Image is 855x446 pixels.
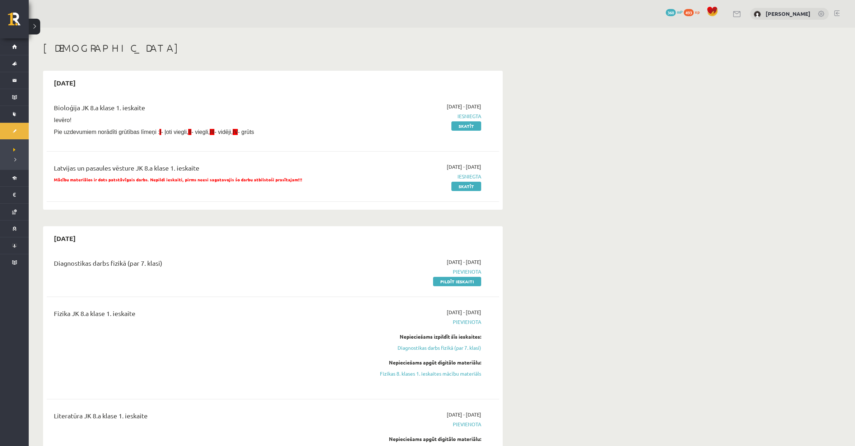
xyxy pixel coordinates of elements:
span: IV [233,129,238,135]
div: Fizika JK 8.a klase 1. ieskaite [54,308,335,322]
span: [DATE] - [DATE] [447,103,481,110]
h2: [DATE] [47,230,83,247]
img: Marija Vorobeja [754,11,761,18]
div: Nepieciešams apgūt digitālo materiālu: [346,435,481,443]
span: [DATE] - [DATE] [447,308,481,316]
span: Pievienota [346,318,481,326]
div: Literatūra JK 8.a klase 1. ieskaite [54,411,335,424]
a: Pildīt ieskaiti [433,277,481,286]
a: Rīgas 1. Tālmācības vidusskola [8,13,29,31]
span: Pie uzdevumiem norādīti grūtības līmeņi : - ļoti viegli, - viegli, - vidēji, - grūts [54,129,254,135]
span: Pievienota [346,421,481,428]
a: Skatīt [451,121,481,131]
span: xp [695,9,700,15]
div: Latvijas un pasaules vēsture JK 8.a klase 1. ieskaite [54,163,335,176]
span: 360 [666,9,676,16]
span: [DATE] - [DATE] [447,258,481,266]
div: Diagnostikas darbs fizikā (par 7. klasi) [54,258,335,271]
div: Nepieciešams apgūt digitālo materiālu: [346,359,481,366]
div: Bioloģija JK 8.a klase 1. ieskaite [54,103,335,116]
div: Nepieciešams izpildīt šīs ieskaites: [346,333,481,340]
span: mP [677,9,683,15]
a: Fizikas 8. klases 1. ieskaites mācību materiāls [346,370,481,377]
span: Ievēro! [54,117,71,123]
span: III [210,129,214,135]
span: Pievienota [346,268,481,275]
span: II [188,129,191,135]
span: [DATE] - [DATE] [447,411,481,418]
span: 493 [684,9,694,16]
h2: [DATE] [47,74,83,91]
a: 360 mP [666,9,683,15]
a: 493 xp [684,9,703,15]
span: Iesniegta [346,112,481,120]
span: [DATE] - [DATE] [447,163,481,171]
span: Mācību materiālos ir dots patstāvīgais darbs. Nepildi ieskaiti, pirms neesi sagatavojis šo darbu ... [54,177,302,182]
a: Diagnostikas darbs fizikā (par 7. klasi) [346,344,481,352]
h1: [DEMOGRAPHIC_DATA] [43,42,503,54]
a: [PERSON_NAME] [766,10,810,17]
span: Iesniegta [346,173,481,180]
a: Skatīt [451,182,481,191]
span: I [159,129,161,135]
